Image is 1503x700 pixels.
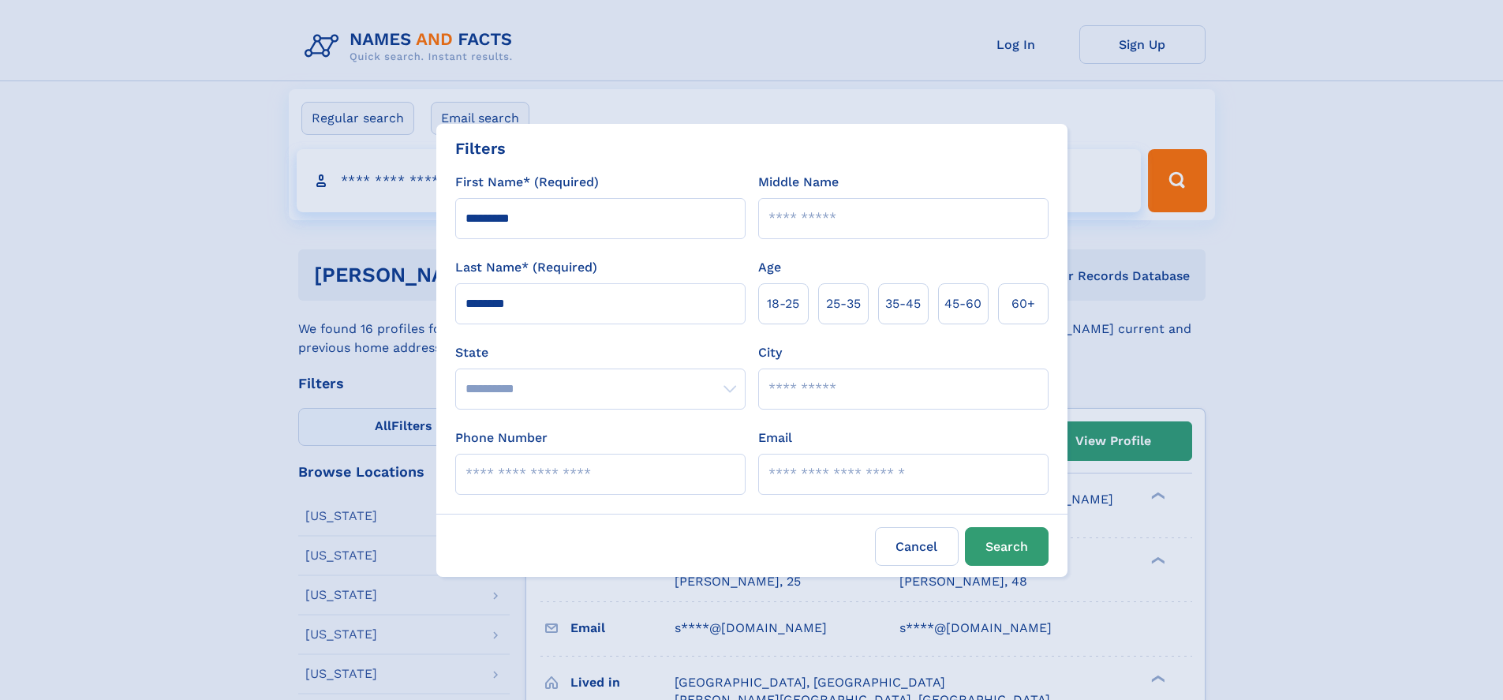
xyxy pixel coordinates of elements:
[826,294,861,313] span: 25‑35
[944,294,981,313] span: 45‑60
[1011,294,1035,313] span: 60+
[758,173,839,192] label: Middle Name
[455,173,599,192] label: First Name* (Required)
[885,294,921,313] span: 35‑45
[758,258,781,277] label: Age
[455,343,746,362] label: State
[758,429,792,447] label: Email
[758,343,782,362] label: City
[455,258,597,277] label: Last Name* (Required)
[455,429,548,447] label: Phone Number
[455,137,506,160] div: Filters
[965,527,1049,566] button: Search
[875,527,959,566] label: Cancel
[767,294,799,313] span: 18‑25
